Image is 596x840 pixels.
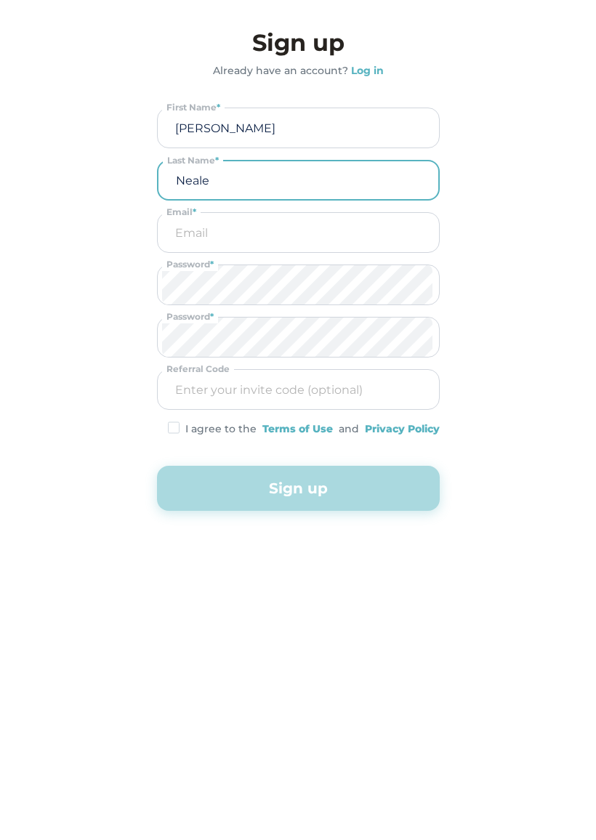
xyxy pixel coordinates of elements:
[162,258,218,271] div: Password
[162,310,218,323] div: Password
[365,421,440,437] div: Privacy Policy
[157,25,440,60] h3: Sign up
[213,63,348,78] div: Already have an account?
[157,466,440,511] button: Sign up
[351,64,384,77] strong: Log in
[162,101,225,114] div: First Name
[162,108,435,148] input: First Name
[163,154,223,167] div: Last Name
[162,363,234,376] div: Referral Code
[162,213,435,252] input: Email
[168,421,180,434] img: Rectangle%20451.svg
[162,370,435,409] input: Enter your invite code (optional)
[162,206,201,219] div: Email
[185,421,257,437] div: I agree to the
[262,421,333,437] div: Terms of Use
[163,161,434,199] input: Last Name
[339,421,359,437] div: and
